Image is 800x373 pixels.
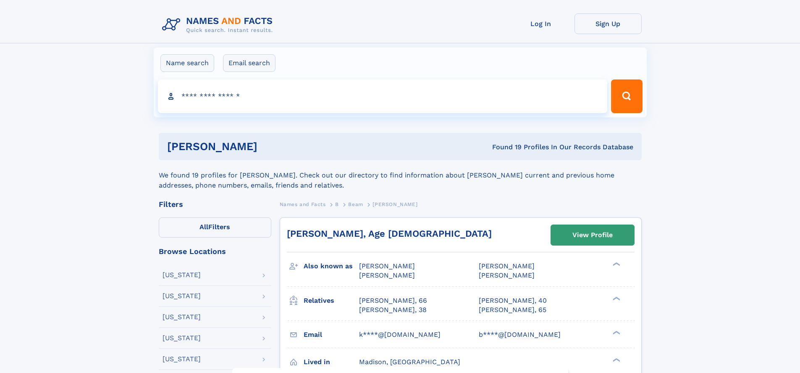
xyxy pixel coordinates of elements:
[163,314,201,320] div: [US_STATE]
[611,262,621,267] div: ❯
[287,228,492,239] a: [PERSON_NAME], Age [DEMOGRAPHIC_DATA]
[611,296,621,301] div: ❯
[479,296,547,305] a: [PERSON_NAME], 40
[163,293,201,299] div: [US_STATE]
[159,217,271,238] label: Filters
[359,271,415,279] span: [PERSON_NAME]
[159,13,280,36] img: Logo Names and Facts
[479,305,546,315] a: [PERSON_NAME], 65
[280,199,326,209] a: Names and Facts
[159,248,271,255] div: Browse Locations
[304,259,359,273] h3: Also known as
[304,294,359,308] h3: Relatives
[159,160,642,190] div: We found 19 profiles for [PERSON_NAME]. Check out our directory to find information about [PERSON...
[479,271,535,279] span: [PERSON_NAME]
[574,13,642,34] a: Sign Up
[159,201,271,208] div: Filters
[335,199,339,209] a: B
[199,223,208,231] span: All
[611,330,621,335] div: ❯
[611,79,642,113] button: Search Button
[359,305,427,315] a: [PERSON_NAME], 38
[372,201,417,207] span: [PERSON_NAME]
[158,79,608,113] input: search input
[572,225,613,245] div: View Profile
[304,355,359,369] h3: Lived in
[359,358,460,366] span: Madison, [GEOGRAPHIC_DATA]
[348,199,363,209] a: Beam
[359,262,415,270] span: [PERSON_NAME]
[611,357,621,362] div: ❯
[167,141,375,152] h1: [PERSON_NAME]
[160,54,214,72] label: Name search
[223,54,275,72] label: Email search
[335,201,339,207] span: B
[163,356,201,362] div: [US_STATE]
[348,201,363,207] span: Beam
[479,262,535,270] span: [PERSON_NAME]
[163,335,201,341] div: [US_STATE]
[507,13,574,34] a: Log In
[375,143,633,152] div: Found 19 Profiles In Our Records Database
[551,225,634,245] a: View Profile
[163,272,201,278] div: [US_STATE]
[304,328,359,342] h3: Email
[359,296,427,305] a: [PERSON_NAME], 66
